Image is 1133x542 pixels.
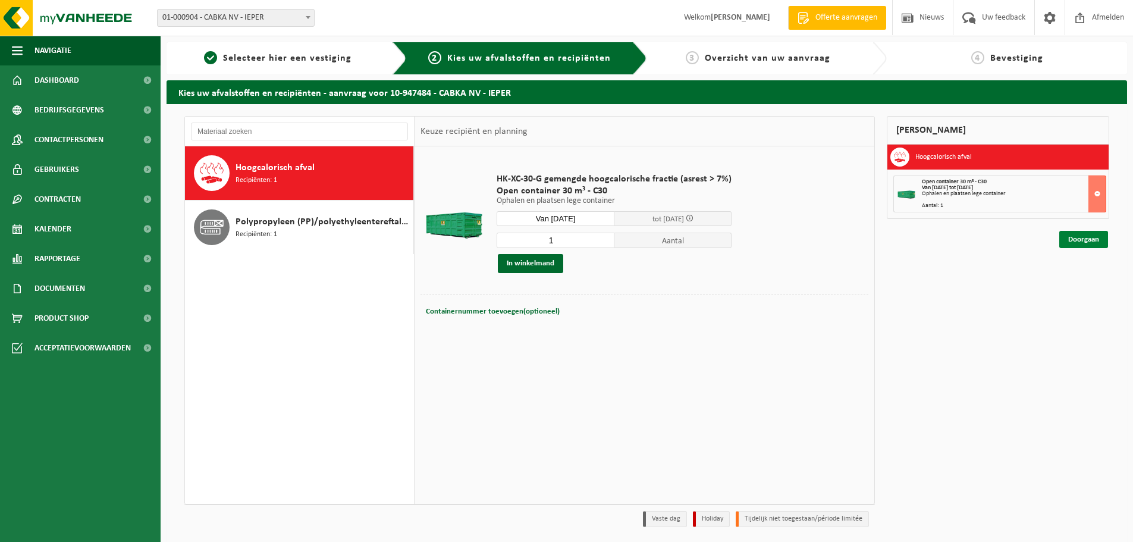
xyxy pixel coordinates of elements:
span: 01-000904 - CABKA NV - IEPER [158,10,314,26]
span: 01-000904 - CABKA NV - IEPER [157,9,315,27]
span: Acceptatievoorwaarden [34,333,131,363]
span: 2 [428,51,441,64]
span: Product Shop [34,303,89,333]
p: Ophalen en plaatsen lege container [497,197,732,205]
span: Kies uw afvalstoffen en recipiënten [447,54,611,63]
input: Selecteer datum [497,211,614,226]
span: Recipiënten: 1 [236,175,277,186]
span: Bevestiging [990,54,1043,63]
span: Kalender [34,214,71,244]
span: tot [DATE] [652,215,684,223]
span: Gebruikers [34,155,79,184]
span: HK-XC-30-G gemengde hoogcalorische fractie (asrest > 7%) [497,173,732,185]
span: Documenten [34,274,85,303]
strong: [PERSON_NAME] [711,13,770,22]
li: Vaste dag [643,511,687,527]
li: Tijdelijk niet toegestaan/période limitée [736,511,869,527]
span: Offerte aanvragen [812,12,880,24]
span: Containernummer toevoegen(optioneel) [426,308,560,315]
div: Aantal: 1 [922,203,1106,209]
span: Bedrijfsgegevens [34,95,104,125]
span: Recipiënten: 1 [236,229,277,240]
span: Overzicht van uw aanvraag [705,54,830,63]
button: Hoogcalorisch afval Recipiënten: 1 [185,146,414,200]
span: Aantal [614,233,732,248]
span: Hoogcalorisch afval [236,161,315,175]
strong: Van [DATE] tot [DATE] [922,184,973,191]
span: Selecteer hier een vestiging [223,54,351,63]
a: Offerte aanvragen [788,6,886,30]
span: 1 [204,51,217,64]
a: 1Selecteer hier een vestiging [172,51,383,65]
span: 3 [686,51,699,64]
span: Contracten [34,184,81,214]
button: In winkelmand [498,254,563,273]
span: Navigatie [34,36,71,65]
span: Open container 30 m³ - C30 [497,185,732,197]
div: Ophalen en plaatsen lege container [922,191,1106,197]
h3: Hoogcalorisch afval [915,148,972,167]
a: Doorgaan [1059,231,1108,248]
span: Dashboard [34,65,79,95]
input: Materiaal zoeken [191,123,408,140]
li: Holiday [693,511,730,527]
span: Contactpersonen [34,125,103,155]
div: Keuze recipiënt en planning [415,117,533,146]
div: [PERSON_NAME] [887,116,1109,145]
span: Open container 30 m³ - C30 [922,178,987,185]
span: 4 [971,51,984,64]
button: Polypropyleen (PP)/polyethyleentereftalaat (PET) spanbanden Recipiënten: 1 [185,200,414,254]
button: Containernummer toevoegen(optioneel) [425,303,561,320]
span: Rapportage [34,244,80,274]
span: Polypropyleen (PP)/polyethyleentereftalaat (PET) spanbanden [236,215,410,229]
h2: Kies uw afvalstoffen en recipiënten - aanvraag voor 10-947484 - CABKA NV - IEPER [167,80,1127,104]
